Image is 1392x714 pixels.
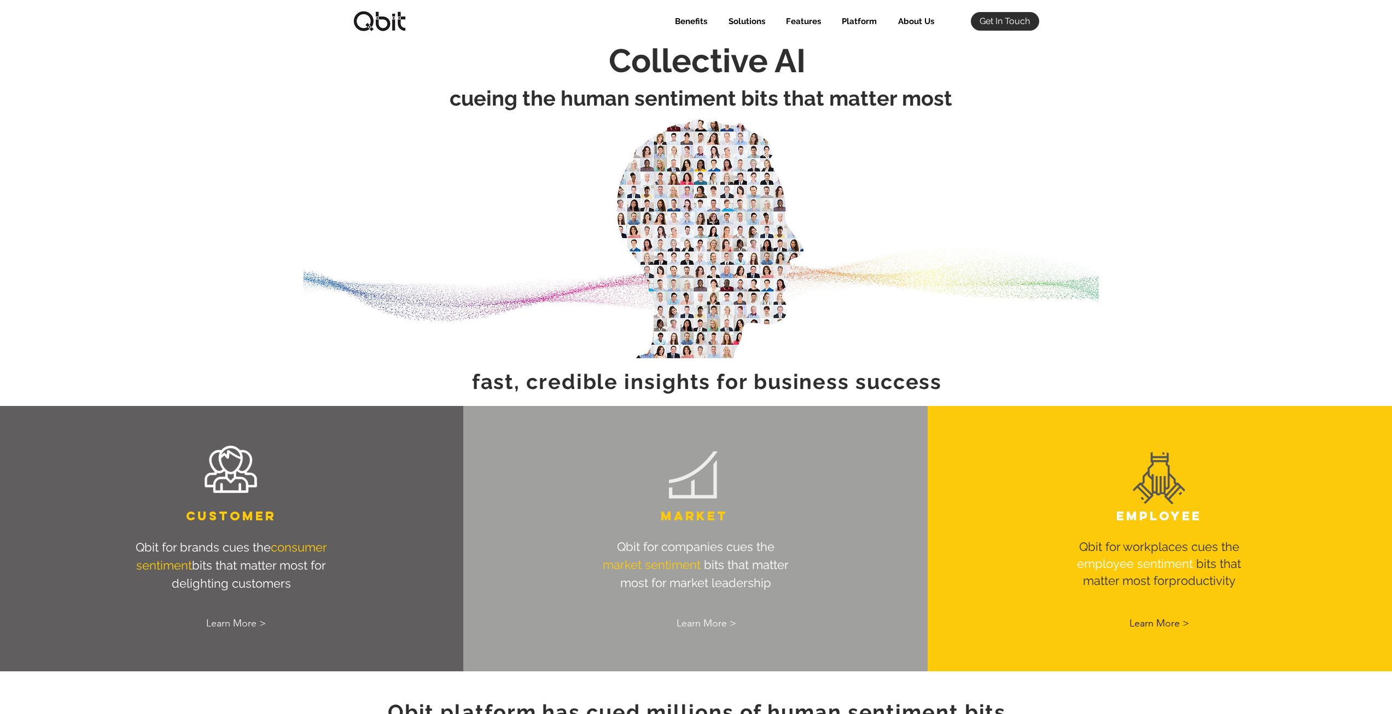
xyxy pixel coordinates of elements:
a: Learn More > [179,614,293,633]
img: qbitlogo-border.jpg [352,11,407,32]
div: Features [773,12,829,31]
span: Qbit for companies cues the [617,539,774,554]
span: market sentiment [603,558,701,572]
p: Benefits [669,12,713,31]
span: employee sentiment [1077,556,1193,571]
p: Features [781,12,826,31]
a: Learn More > [1103,614,1216,633]
nav: Site [662,12,942,31]
a: Benefits [662,12,715,31]
span: fast, credible insights for business success [472,369,942,394]
span: CUSTOMER [186,508,276,524]
span: Learn More > [1129,617,1189,630]
div: Platform [829,12,885,31]
span: productivity [1169,573,1236,588]
span: Learn More > [206,617,266,630]
span: cueing the human sentiment bits that matter most [450,86,952,111]
p: Platform [836,12,882,31]
span: Learn More > [677,617,736,630]
span: MARKET [661,508,728,524]
a: About Us [885,12,942,31]
span: EMPLOYEE [1116,508,1202,524]
div: Solutions [715,12,773,31]
span: Qbit for workplaces cues the [1079,539,1239,554]
a: Learn More > [650,614,764,633]
p: About Us [893,12,940,31]
a: Get In Touch [971,12,1039,31]
img: team2.png [1131,451,1187,507]
img: customers.png [200,438,261,503]
span: bits that matter most for market leadership [620,558,789,590]
p: Solutions [723,12,771,31]
img: AI_Head_4.jpg [304,108,1099,367]
span: bits that matter most for delighting customers [172,558,327,590]
span: Qbit for brands cues the [136,540,271,554]
span: Collective AI [609,42,806,80]
span: Get In Touch [980,15,1030,27]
